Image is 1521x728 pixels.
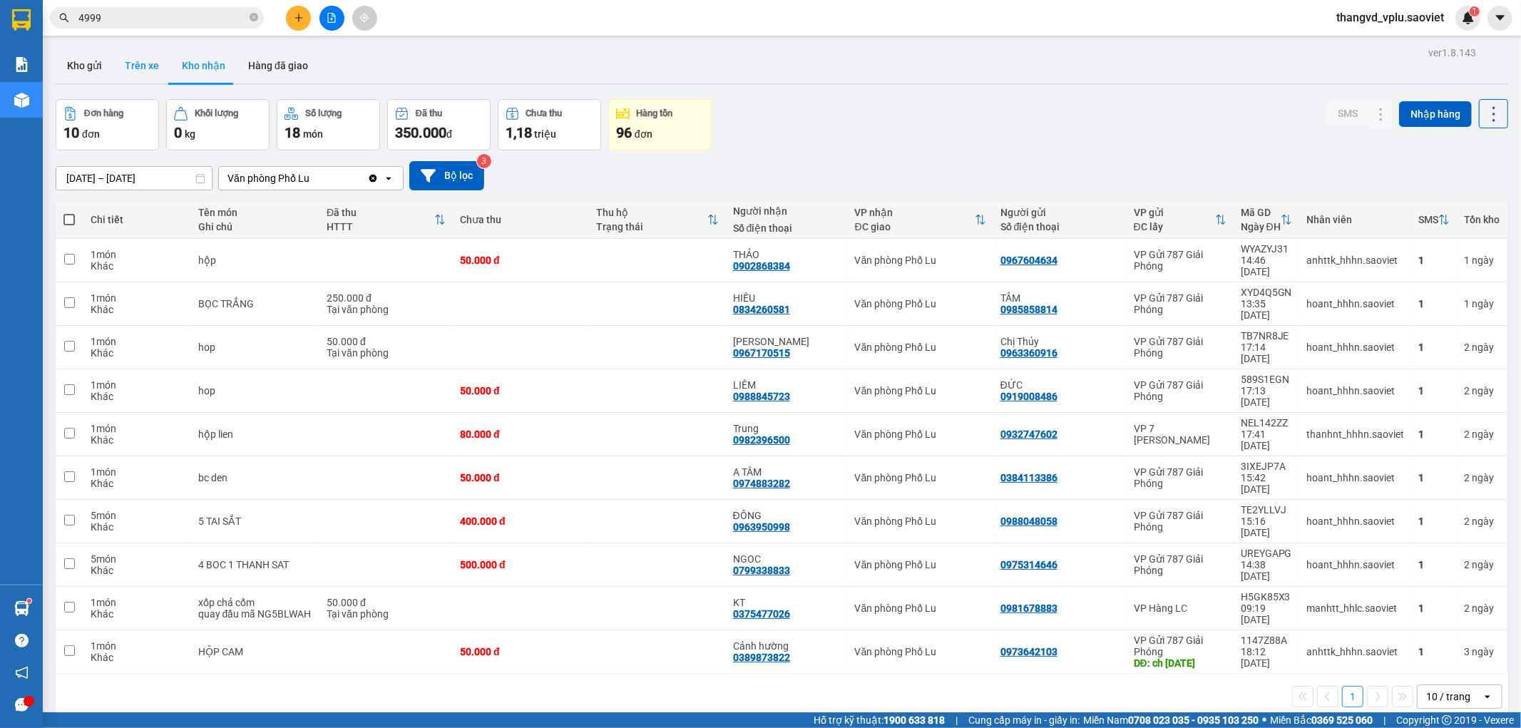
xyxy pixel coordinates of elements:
th: Toggle SortBy [1411,201,1457,239]
div: THẢO [733,249,841,260]
span: Hỗ trợ kỹ thuật: [814,712,945,728]
th: Toggle SortBy [1234,201,1299,239]
span: question-circle [15,634,29,647]
span: plus [294,13,304,23]
div: Ngày ĐH [1241,221,1281,232]
div: Khác [91,347,184,359]
div: Chưa thu [460,214,582,225]
div: VP Gửi 787 Giải Phóng [1134,635,1226,657]
div: 50.000 đ [327,336,446,347]
div: VP gửi [1134,207,1215,218]
sup: 3 [477,154,491,168]
svg: Clear value [367,173,379,184]
div: DĐ: ch ngày 13/09/2025 [1134,657,1226,669]
div: 1 [1418,429,1450,440]
span: file-add [327,13,337,23]
div: 17:41 [DATE] [1241,429,1292,451]
div: NGOC [733,553,841,565]
div: 80.000 đ [460,429,582,440]
svg: open [1482,691,1493,702]
div: 2 [1464,603,1500,614]
span: search [59,13,69,23]
input: Selected Văn phòng Phố Lu. [311,171,312,185]
div: 13:35 [DATE] [1241,298,1292,321]
div: Trung [733,423,841,434]
img: logo-vxr [12,9,31,31]
span: 1 [1472,6,1477,16]
div: VP Gửi 787 Giải Phóng [1134,249,1226,272]
div: A TÂM [733,466,841,478]
div: anhttk_hhhn.saoviet [1306,255,1404,266]
div: 1 món [91,336,184,347]
div: 0932747602 [1000,429,1057,440]
button: Số lượng18món [277,99,380,150]
div: Hàng tồn [637,108,673,118]
div: Tên món [198,207,313,218]
div: 400.000 đ [460,516,582,527]
div: VP Gửi 787 Giải Phóng [1134,336,1226,359]
div: 2 [1464,342,1500,353]
div: LIÊM [733,379,841,391]
div: Đã thu [327,207,434,218]
div: Chị Thủy [1000,336,1120,347]
div: NEL142ZZ [1241,417,1292,429]
div: 0973642103 [1000,646,1057,657]
div: Khác [91,434,184,446]
div: 14:38 [DATE] [1241,559,1292,582]
button: Khối lượng0kg [166,99,270,150]
span: đ [446,128,452,140]
div: Người gửi [1000,207,1120,218]
div: VP Hàng LC [1134,603,1226,614]
div: Số điện thoại [1000,221,1120,232]
div: Thu hộ [596,207,707,218]
div: hoant_hhhn.saoviet [1306,298,1404,309]
span: message [15,698,29,712]
div: 0982396500 [733,434,790,446]
div: SMS [1418,214,1438,225]
button: Trên xe [113,48,170,83]
div: Khác [91,652,184,663]
div: manhtt_hhlc.saoviet [1306,603,1404,614]
div: 0799338833 [733,565,790,576]
div: Khác [91,608,184,620]
span: ngày [1472,255,1494,266]
span: ngày [1472,298,1494,309]
div: 15:16 [DATE] [1241,516,1292,538]
div: 5 món [91,553,184,565]
div: 1 [1418,603,1450,614]
div: 1 món [91,640,184,652]
div: Khác [91,565,184,576]
div: XYD4Q5GN [1241,287,1292,298]
span: ngày [1472,472,1494,483]
strong: 0708 023 035 - 0935 103 250 [1128,714,1259,726]
div: thanhnt_hhhn.saoviet [1306,429,1404,440]
div: 4 BOC 1 THANH SAT [198,559,313,570]
span: ngày [1472,429,1494,440]
div: Cảnh hường [733,640,841,652]
div: H5GK85X3 [1241,591,1292,603]
span: món [303,128,323,140]
div: 1 [1464,255,1500,266]
button: Đã thu350.000đ [387,99,491,150]
div: Số lượng [305,108,342,118]
th: Toggle SortBy [319,201,453,239]
div: Văn phòng Phố Lu [855,429,986,440]
div: Tại văn phòng [327,304,446,315]
div: 14:46 [DATE] [1241,255,1292,277]
span: ngày [1472,603,1494,614]
div: hop [198,342,313,353]
span: | [1383,712,1386,728]
span: thangvd_vplu.saoviet [1325,9,1455,26]
span: ngày [1472,516,1494,527]
div: 50.000 đ [460,646,582,657]
div: 589S1EGN [1241,374,1292,385]
button: 1 [1342,686,1363,707]
button: aim [352,6,377,31]
div: Văn phòng Phố Lu [855,298,986,309]
div: Văn phòng Phố Lu [855,472,986,483]
button: Kho nhận [170,48,237,83]
div: 18:12 [DATE] [1241,646,1292,669]
div: Chưa thu [526,108,563,118]
div: VP Gửi 787 Giải Phóng [1134,510,1226,533]
div: VP Gửi 787 Giải Phóng [1134,553,1226,576]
